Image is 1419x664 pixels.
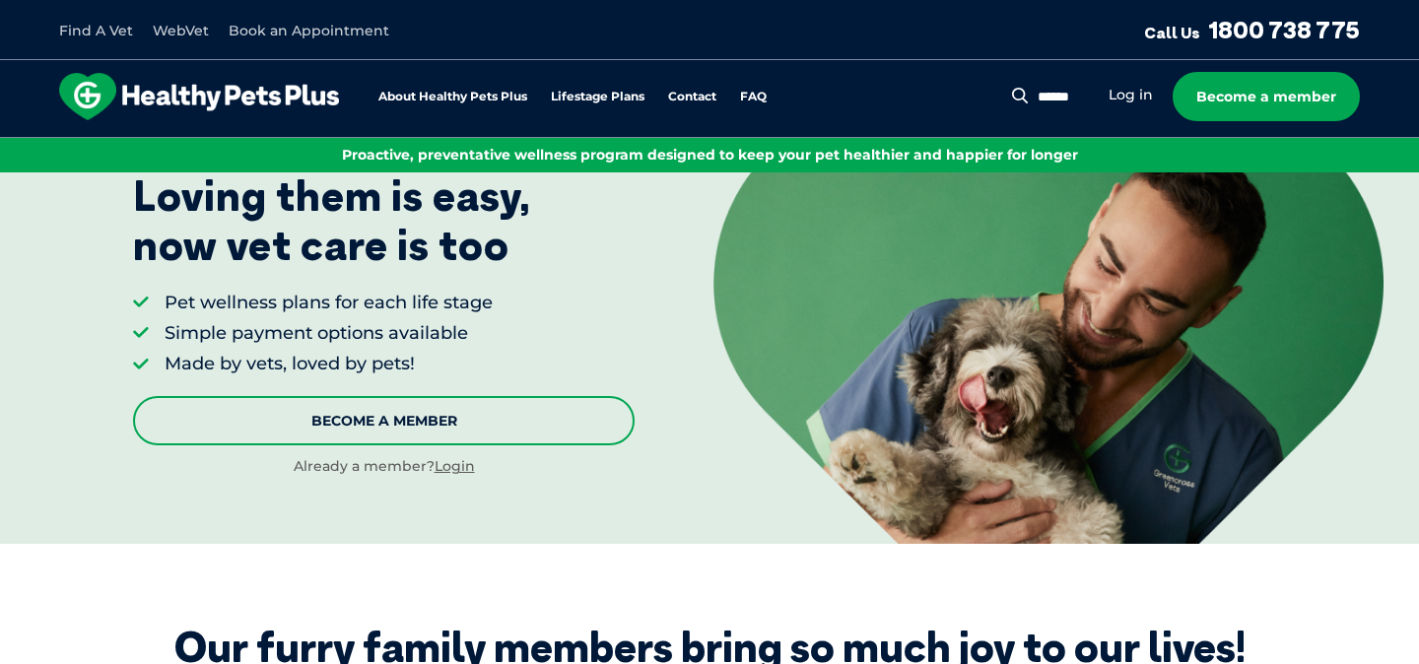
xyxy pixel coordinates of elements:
[59,73,339,120] img: hpp-logo
[342,146,1078,164] span: Proactive, preventative wellness program designed to keep your pet healthier and happier for longer
[551,91,644,103] a: Lifestage Plans
[59,22,133,39] a: Find A Vet
[713,99,1384,544] img: <p>Loving them is easy, <br /> now vet care is too</p>
[165,352,493,376] li: Made by vets, loved by pets!
[153,22,209,39] a: WebVet
[1173,72,1360,121] a: Become a member
[133,396,635,445] a: Become A Member
[668,91,716,103] a: Contact
[740,91,767,103] a: FAQ
[1144,15,1360,44] a: Call Us1800 738 775
[133,171,531,271] p: Loving them is easy, now vet care is too
[165,291,493,315] li: Pet wellness plans for each life stage
[229,22,389,39] a: Book an Appointment
[133,457,635,477] div: Already a member?
[1144,23,1200,42] span: Call Us
[165,321,493,346] li: Simple payment options available
[1008,86,1033,105] button: Search
[1109,86,1153,104] a: Log in
[435,457,475,475] a: Login
[378,91,527,103] a: About Healthy Pets Plus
